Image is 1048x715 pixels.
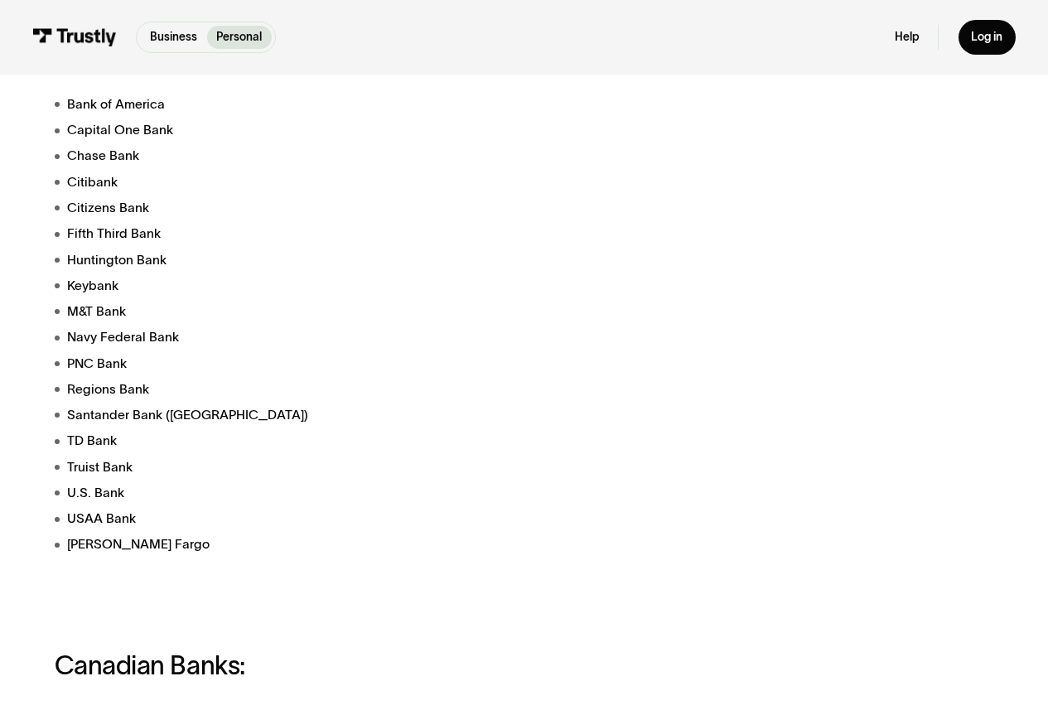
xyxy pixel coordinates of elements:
h3: Canadian Banks: [55,651,659,679]
li: Navy Federal Bank [55,327,659,346]
li: Santander Bank ([GEOGRAPHIC_DATA]) [55,405,659,424]
li: Capital One Bank [55,120,659,139]
li: M&T Bank [55,302,659,321]
p: Business [150,29,197,46]
div: Log in [971,30,1002,45]
li: Truist Bank [55,457,659,476]
p: Personal [216,29,262,46]
li: Regions Bank [55,379,659,399]
li: Chase Bank [55,146,659,165]
li: Citibank [55,172,659,191]
img: Trustly Logo [32,28,117,46]
li: Bank of America [55,94,659,114]
li: USAA Bank [55,509,659,528]
li: U.S. Bank [55,483,659,502]
li: [PERSON_NAME] Fargo [55,534,659,553]
li: Citizens Bank [55,198,659,217]
li: PNC Bank [55,354,659,373]
li: TD Bank [55,431,659,450]
li: Fifth Third Bank [55,224,659,243]
a: Help [895,30,919,45]
li: Keybank [55,276,659,295]
a: Business [140,26,206,49]
li: Huntington Bank [55,250,659,269]
a: Personal [207,26,272,49]
a: Log in [959,20,1016,54]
